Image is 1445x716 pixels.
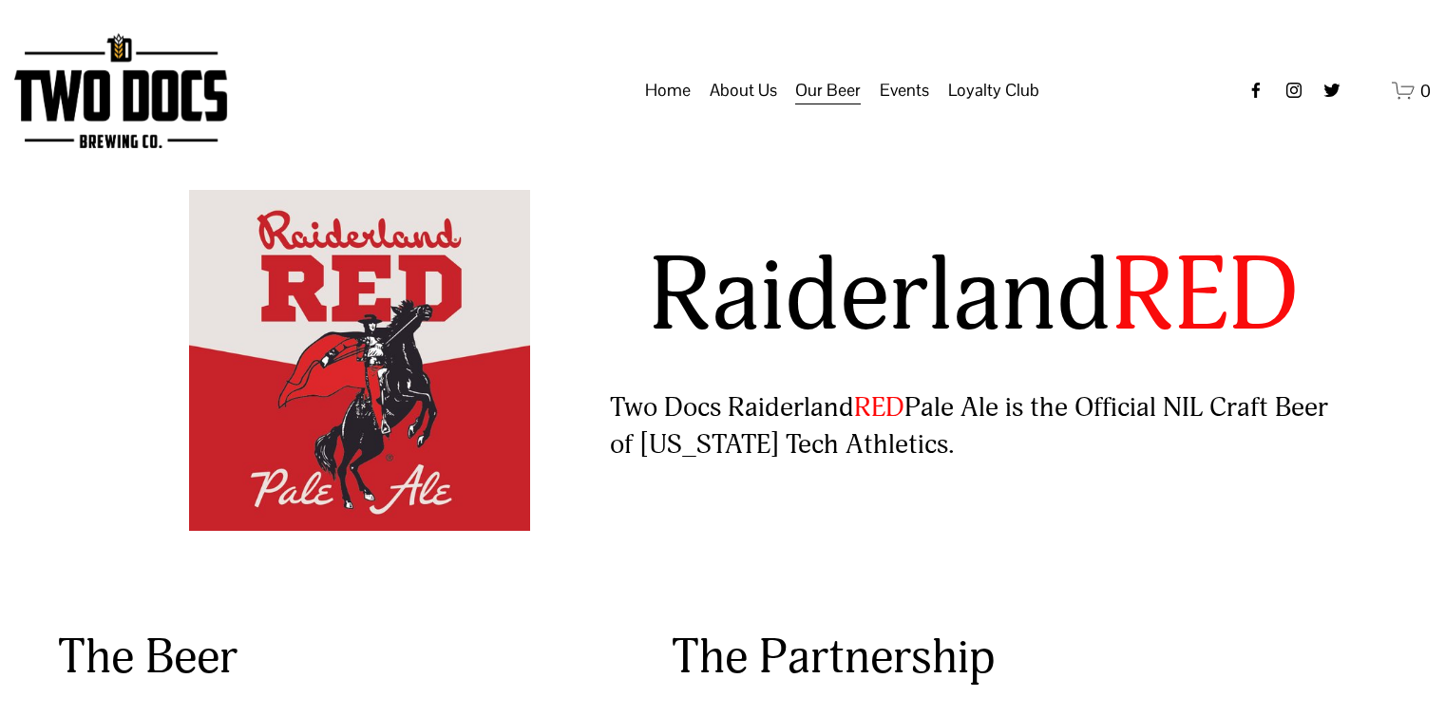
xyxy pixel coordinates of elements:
span: RED [1112,234,1299,360]
span: Events [880,74,929,106]
h3: The Partnership [672,627,1387,688]
a: 0 [1392,79,1431,103]
span: RED [854,390,904,424]
h3: The Beer [58,627,606,688]
a: folder dropdown [710,72,777,108]
h4: Two Docs Raiderland Pale Ale is the Official NIL Craft Beer of [US_STATE] Tech Athletics. [610,389,1338,464]
a: folder dropdown [948,72,1039,108]
span: 0 [1420,80,1431,102]
span: About Us [710,74,777,106]
a: instagram-unauth [1284,81,1303,100]
a: Facebook [1246,81,1265,100]
a: folder dropdown [795,72,861,108]
a: Home [645,72,691,108]
img: Two Docs Brewing Co. [14,33,227,148]
a: folder dropdown [880,72,929,108]
span: Loyalty Club [948,74,1039,106]
h1: Raiderland [610,240,1338,355]
a: twitter-unauth [1322,81,1341,100]
span: Our Beer [795,74,861,106]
